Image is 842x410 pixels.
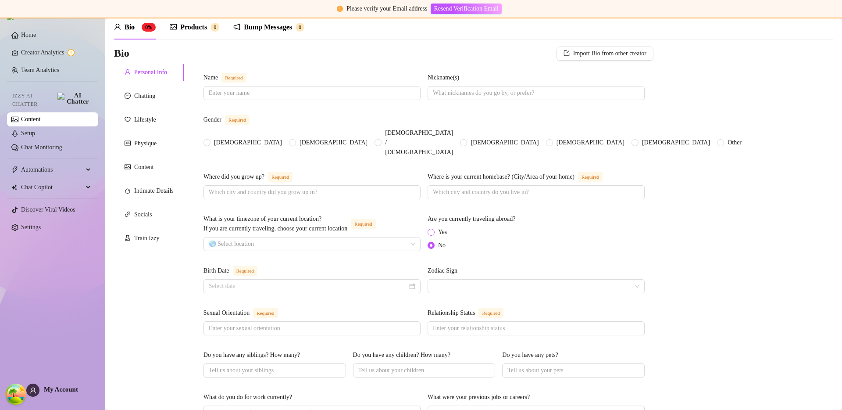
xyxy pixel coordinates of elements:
div: Where did you grow up? [203,172,264,182]
div: Gender [203,115,221,125]
span: Required [578,172,603,182]
label: Relationship Status [428,308,513,318]
div: Relationship Status [428,308,475,318]
span: [DEMOGRAPHIC_DATA] [639,138,714,147]
span: [DEMOGRAPHIC_DATA] [296,138,371,147]
span: link [125,211,131,217]
label: Birth Date [203,266,267,276]
a: Setup [21,130,35,137]
div: Nickname(s) [428,73,459,83]
label: Do you have any children? How many? [353,350,457,360]
div: Lifestyle [134,115,156,125]
div: Please verify your Email address [346,4,427,14]
div: Products [180,22,207,32]
input: Where did you grow up? [209,187,414,197]
input: Nickname(s) [433,88,638,98]
a: Content [21,116,40,122]
span: fire [125,187,131,194]
label: Nickname(s) [428,73,465,83]
span: What is your timezone of your current location? If you are currently traveling, choose your curre... [203,216,347,232]
div: What do you do for work currently? [203,392,292,402]
label: Where did you grow up? [203,172,302,182]
div: Where is your current homebase? (City/Area of your home) [428,172,574,182]
span: Required [225,115,250,125]
div: Bump Messages [244,22,292,32]
div: Bio [125,22,135,32]
input: Where is your current homebase? (City/Area of your home) [433,187,638,197]
span: exclamation-circle [337,6,343,12]
div: Content [134,162,153,172]
div: Physique [134,139,157,148]
a: Chat Monitoring [21,144,62,151]
label: Gender [203,115,259,125]
label: Zodiac Sign [428,266,464,276]
div: Do you have any pets? [502,350,558,360]
input: Do you have any children? How many? [358,366,489,375]
sup: 0 [296,23,304,32]
label: Name [203,73,256,83]
span: thunderbolt [11,166,18,173]
span: heart [125,116,131,122]
span: Required [253,308,278,318]
div: Intimate Details [134,186,174,196]
span: [DEMOGRAPHIC_DATA] [467,138,542,147]
label: What were your previous jobs or careers? [428,392,536,402]
button: Open Tanstack query devtools [7,385,25,403]
input: Do you have any siblings? How many? [209,366,339,375]
span: import [564,50,570,56]
input: Relationship Status [433,324,638,333]
div: Personal Info [134,68,167,77]
span: Yes [435,227,450,237]
span: Required [478,308,503,318]
span: user [30,387,36,394]
span: user [125,69,131,75]
div: Birth Date [203,266,229,276]
sup: 0 [210,23,219,32]
span: Required [221,73,246,83]
span: picture [170,23,177,30]
span: [DEMOGRAPHIC_DATA] [210,138,285,147]
input: Do you have any pets? [507,366,638,375]
span: picture [125,164,131,170]
a: Team Analytics [21,67,59,73]
div: Train Izzy [134,234,159,243]
div: Do you have any children? How many? [353,350,450,360]
label: Do you have any siblings? How many? [203,350,306,360]
div: Sexual Orientation [203,308,250,318]
span: message [125,93,131,99]
img: Chat Copilot [11,184,17,191]
span: Resend Verification Email [434,5,498,12]
a: Creator Analytics exclamation-circle [21,46,91,60]
div: What were your previous jobs or careers? [428,392,530,402]
div: Name [203,73,218,83]
div: Do you have any siblings? How many? [203,350,300,360]
span: notification [233,23,240,30]
span: Other [724,138,745,147]
span: experiment [125,235,131,241]
span: Required [233,266,257,276]
span: Required [268,172,293,182]
input: Birth Date [209,281,407,291]
label: Where is your current homebase? (City/Area of your home) [428,172,612,182]
label: Sexual Orientation [203,308,288,318]
span: Izzy AI Chatter [12,92,54,108]
span: Import Bio from other creator [573,50,646,57]
div: Socials [134,210,152,219]
label: Are you currently traveling abroad? [428,214,521,224]
label: Do you have any pets? [502,350,564,360]
span: Chat Copilot [21,180,83,194]
h3: Bio [114,47,129,61]
span: user [114,23,121,30]
button: Import Bio from other creator [557,47,653,61]
div: Zodiac Sign [428,266,457,276]
a: Settings [21,224,41,230]
a: Home [21,32,36,38]
span: idcard [125,140,131,146]
input: Sexual Orientation [209,324,414,333]
label: What do you do for work currently? [203,392,298,402]
a: Discover Viral Videos [21,206,75,213]
span: My Account [44,386,78,393]
button: Resend Verification Email [431,4,501,14]
div: Chatting [134,91,155,101]
span: No [435,241,449,250]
